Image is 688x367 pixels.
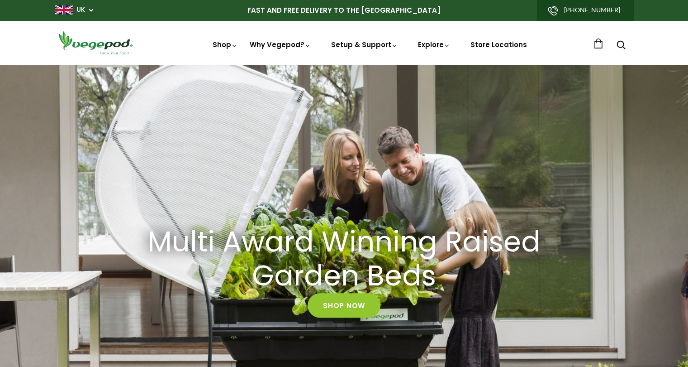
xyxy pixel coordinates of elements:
[418,40,451,49] a: Explore
[331,40,398,49] a: Setup & Support
[470,40,527,49] a: Store Locations
[55,5,73,14] img: gb_large.png
[308,293,380,318] a: Shop Now
[129,225,559,293] a: Multi Award Winning Raised Garden Beds
[141,225,548,293] h2: Multi Award Winning Raised Garden Beds
[617,41,626,51] a: Search
[213,40,238,49] a: Shop
[76,5,85,14] a: UK
[55,30,136,56] img: Vegepod
[250,40,311,49] a: Why Vegepod?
